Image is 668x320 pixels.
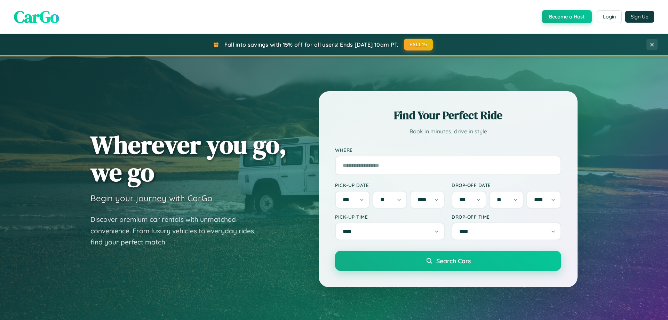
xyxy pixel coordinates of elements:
span: Search Cars [436,257,471,265]
button: Search Cars [335,251,561,271]
button: FALL15 [404,39,433,50]
label: Pick-up Date [335,182,445,188]
label: Pick-up Time [335,214,445,220]
h1: Wherever you go, we go [90,131,287,186]
h2: Find Your Perfect Ride [335,108,561,123]
label: Where [335,147,561,153]
button: Become a Host [542,10,592,23]
h3: Begin your journey with CarGo [90,193,213,203]
span: Fall into savings with 15% off for all users! Ends [DATE] 10am PT. [224,41,399,48]
button: Login [597,10,622,23]
label: Drop-off Time [452,214,561,220]
button: Sign Up [625,11,654,23]
p: Book in minutes, drive in style [335,126,561,136]
span: CarGo [14,5,59,28]
label: Drop-off Date [452,182,561,188]
p: Discover premium car rentals with unmatched convenience. From luxury vehicles to everyday rides, ... [90,214,264,248]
